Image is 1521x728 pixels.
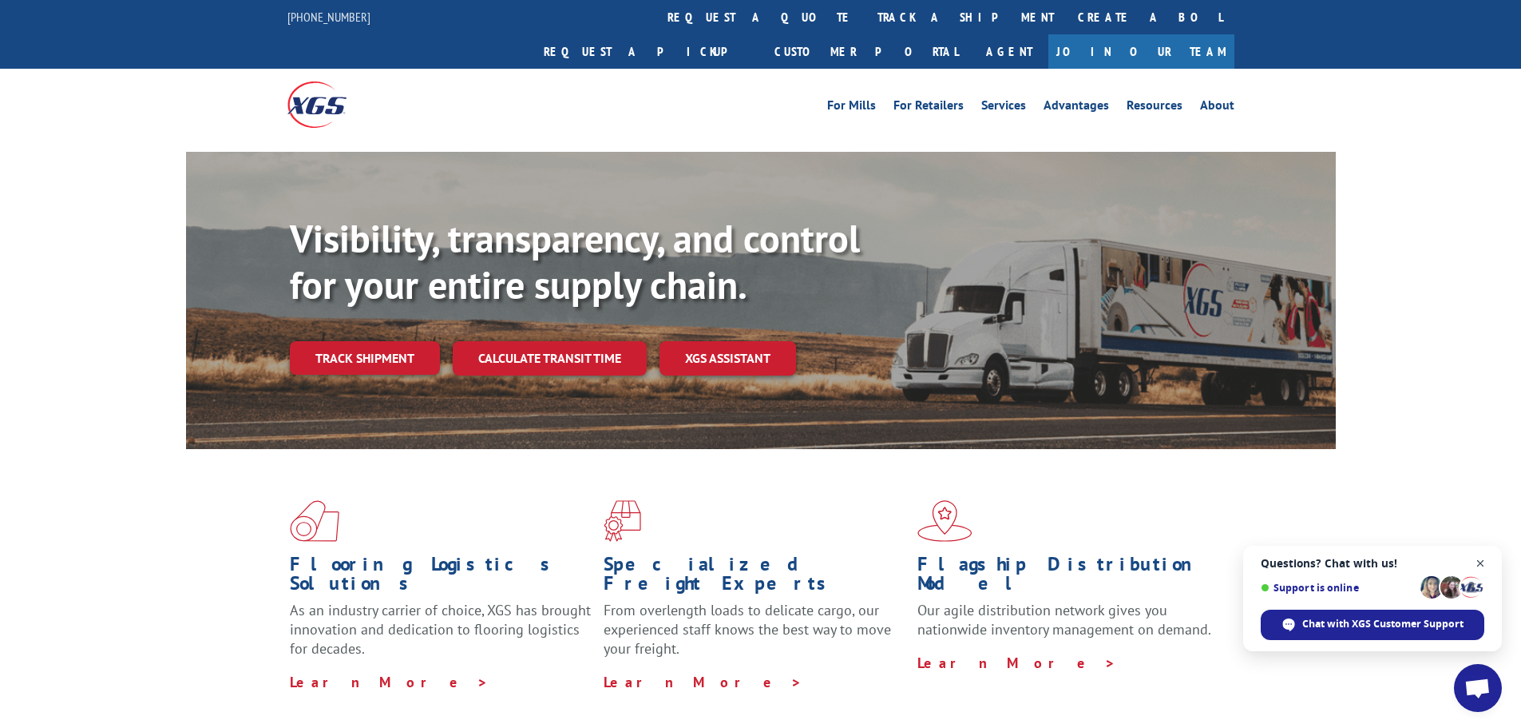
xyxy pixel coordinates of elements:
[290,213,860,309] b: Visibility, transparency, and control for your entire supply chain.
[287,9,370,25] a: [PHONE_NUMBER]
[290,601,591,658] span: As an industry carrier of choice, XGS has brought innovation and dedication to flooring logistics...
[1261,557,1484,570] span: Questions? Chat with us!
[1200,99,1234,117] a: About
[1048,34,1234,69] a: Join Our Team
[290,341,440,375] a: Track shipment
[1454,664,1502,712] div: Open chat
[659,341,796,376] a: XGS ASSISTANT
[453,341,647,376] a: Calculate transit time
[917,601,1211,638] span: Our agile distribution network gives you nationwide inventory management on demand.
[532,34,762,69] a: Request a pickup
[1302,617,1464,631] span: Chat with XGS Customer Support
[970,34,1048,69] a: Agent
[604,673,802,691] a: Learn More >
[917,654,1116,672] a: Learn More >
[827,99,876,117] a: For Mills
[893,99,964,117] a: For Retailers
[1044,99,1109,117] a: Advantages
[290,500,339,542] img: xgs-icon-total-supply-chain-intelligence-red
[917,500,972,542] img: xgs-icon-flagship-distribution-model-red
[1261,610,1484,640] div: Chat with XGS Customer Support
[604,555,905,601] h1: Specialized Freight Experts
[981,99,1026,117] a: Services
[604,601,905,672] p: From overlength loads to delicate cargo, our experienced staff knows the best way to move your fr...
[1261,582,1415,594] span: Support is online
[1471,554,1491,574] span: Close chat
[1127,99,1182,117] a: Resources
[290,673,489,691] a: Learn More >
[604,500,641,542] img: xgs-icon-focused-on-flooring-red
[917,555,1219,601] h1: Flagship Distribution Model
[290,555,592,601] h1: Flooring Logistics Solutions
[762,34,970,69] a: Customer Portal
